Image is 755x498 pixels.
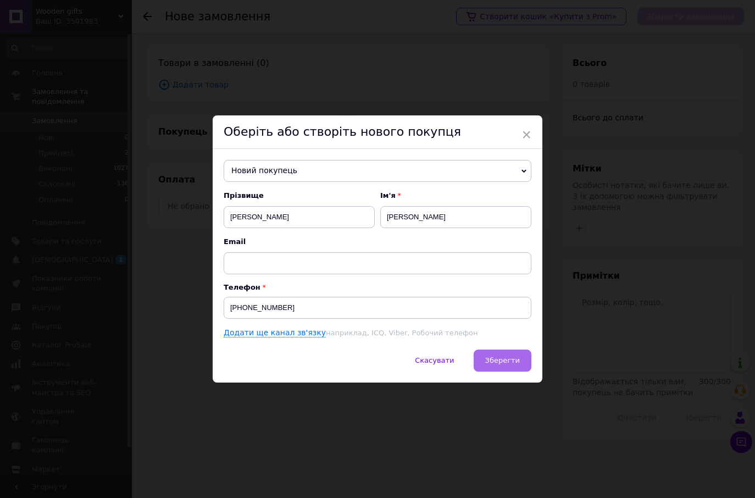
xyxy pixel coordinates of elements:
span: Новий покупець [224,160,531,182]
input: Наприклад: Іван [380,206,531,228]
button: Зберегти [474,350,531,372]
input: Наприклад: Іванов [224,206,375,228]
div: Оберіть або створіть нового покупця [213,115,542,149]
a: Додати ще канал зв'язку [224,328,326,337]
span: Прізвище [224,191,375,201]
span: Email [224,237,531,247]
button: Скасувати [403,350,465,372]
span: Зберегти [485,356,520,364]
span: Ім'я [380,191,531,201]
span: Скасувати [415,356,454,364]
span: × [521,125,531,144]
input: +38 096 0000000 [224,297,531,319]
span: наприклад, ICQ, Viber, Робочий телефон [326,329,478,337]
p: Телефон [224,283,531,291]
